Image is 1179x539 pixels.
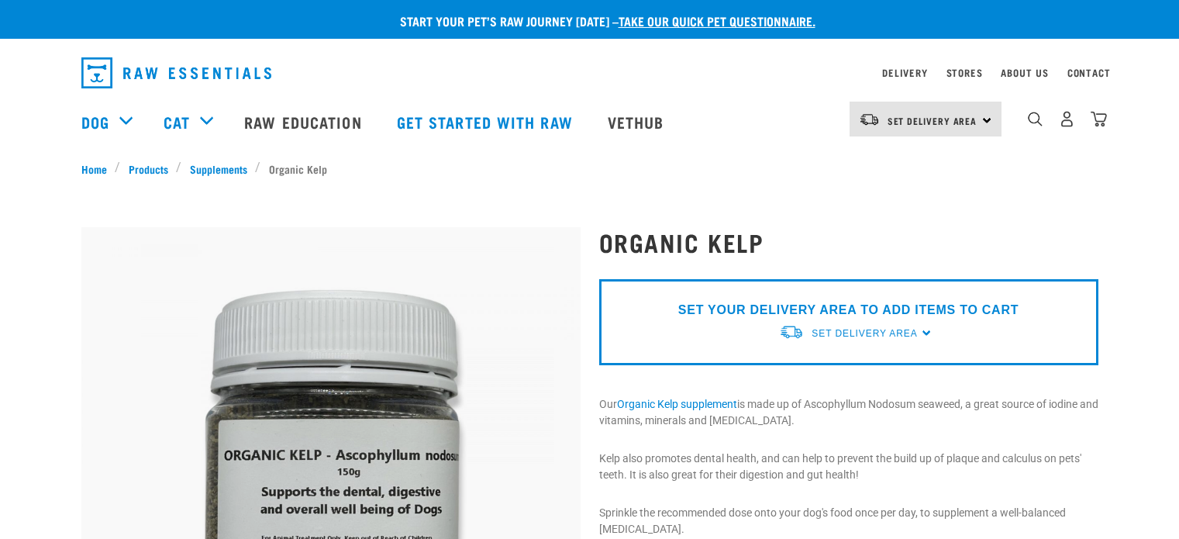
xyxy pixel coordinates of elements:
[888,118,977,123] span: Set Delivery Area
[599,505,1098,537] p: Sprinkle the recommended dose onto your dog's food once per day, to supplement a well-balanced [M...
[381,91,592,153] a: Get started with Raw
[81,110,109,133] a: Dog
[882,70,927,75] a: Delivery
[1067,70,1111,75] a: Contact
[617,398,737,410] a: Organic Kelp supplement
[599,451,1098,483] p: Kelp also promotes dental health, and can help to prevent the build up of plaque and calculus on ...
[1091,111,1107,127] img: home-icon@2x.png
[592,91,684,153] a: Vethub
[69,51,1111,95] nav: dropdown navigation
[81,161,1098,177] nav: breadcrumbs
[229,91,381,153] a: Raw Education
[619,17,815,24] a: take our quick pet questionnaire.
[946,70,983,75] a: Stores
[599,228,1098,256] h1: Organic Kelp
[81,161,115,177] a: Home
[1001,70,1048,75] a: About Us
[81,57,271,88] img: Raw Essentials Logo
[859,112,880,126] img: van-moving.png
[812,328,917,339] span: Set Delivery Area
[678,301,1019,320] p: SET YOUR DELIVERY AREA TO ADD ITEMS TO CART
[779,324,804,340] img: van-moving.png
[181,161,255,177] a: Supplements
[1059,111,1075,127] img: user.png
[599,396,1098,429] p: Our is made up of Ascophyllum Nodosum seaweed, a great source of iodine and vitamins, minerals an...
[120,161,176,177] a: Products
[1028,112,1043,126] img: home-icon-1@2x.png
[164,110,190,133] a: Cat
